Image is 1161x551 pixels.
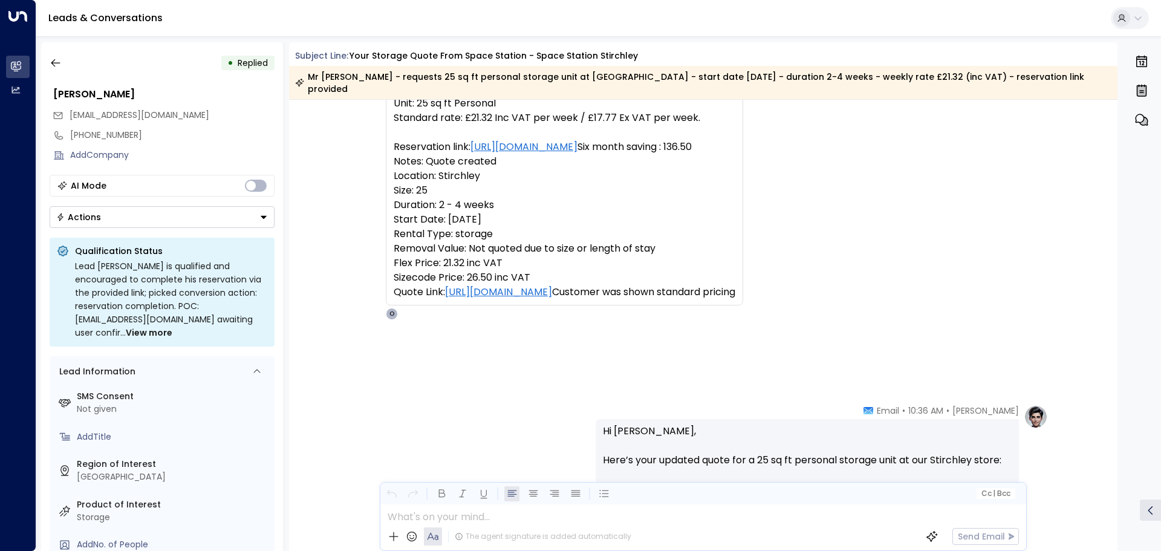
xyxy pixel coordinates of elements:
[908,405,943,417] span: 10:36 AM
[70,129,275,142] div: [PHONE_NUMBER]
[445,285,552,299] a: [URL][DOMAIN_NAME]
[470,140,577,154] a: [URL][DOMAIN_NAME]
[70,109,209,122] span: dsmith@aol.com
[77,471,270,483] div: [GEOGRAPHIC_DATA]
[77,458,270,471] label: Region of Interest
[50,206,275,228] div: Button group with a nested menu
[981,489,1010,498] span: Cc Bcc
[48,11,163,25] a: Leads & Conversations
[238,57,268,69] span: Replied
[75,259,267,339] div: Lead [PERSON_NAME] is qualified and encouraged to complete his reservation via the provided link;...
[350,50,638,62] div: Your storage quote from Space Station - Space Station Stirchley
[55,365,135,378] div: Lead Information
[386,308,398,320] div: O
[227,52,233,74] div: •
[455,531,631,542] div: The agent signature is added automatically
[75,245,267,257] p: Qualification Status
[1024,405,1048,429] img: profile-logo.png
[993,489,995,498] span: |
[295,50,348,62] span: Subject Line:
[952,405,1019,417] span: [PERSON_NAME]
[405,486,420,501] button: Redo
[70,109,209,121] span: [EMAIL_ADDRESS][DOMAIN_NAME]
[877,405,899,417] span: Email
[77,390,270,403] label: SMS Consent
[53,87,275,102] div: [PERSON_NAME]
[394,53,735,299] pre: Name: Mr [PERSON_NAME] Email: [EMAIL_ADDRESS][DOMAIN_NAME] Phone: [PHONE_NUMBER] Unit: 25 sq ft P...
[50,206,275,228] button: Actions
[77,431,270,443] div: AddTitle
[77,498,270,511] label: Product of Interest
[976,488,1015,500] button: Cc|Bcc
[126,326,172,339] span: View more
[71,180,106,192] div: AI Mode
[70,149,275,161] div: AddCompany
[77,538,270,551] div: AddNo. of People
[295,71,1111,95] div: Mr [PERSON_NAME] - requests 25 sq ft personal storage unit at [GEOGRAPHIC_DATA] - start date [DAT...
[946,405,949,417] span: •
[384,486,399,501] button: Undo
[56,212,101,223] div: Actions
[77,511,270,524] div: Storage
[902,405,905,417] span: •
[77,403,270,416] div: Not given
